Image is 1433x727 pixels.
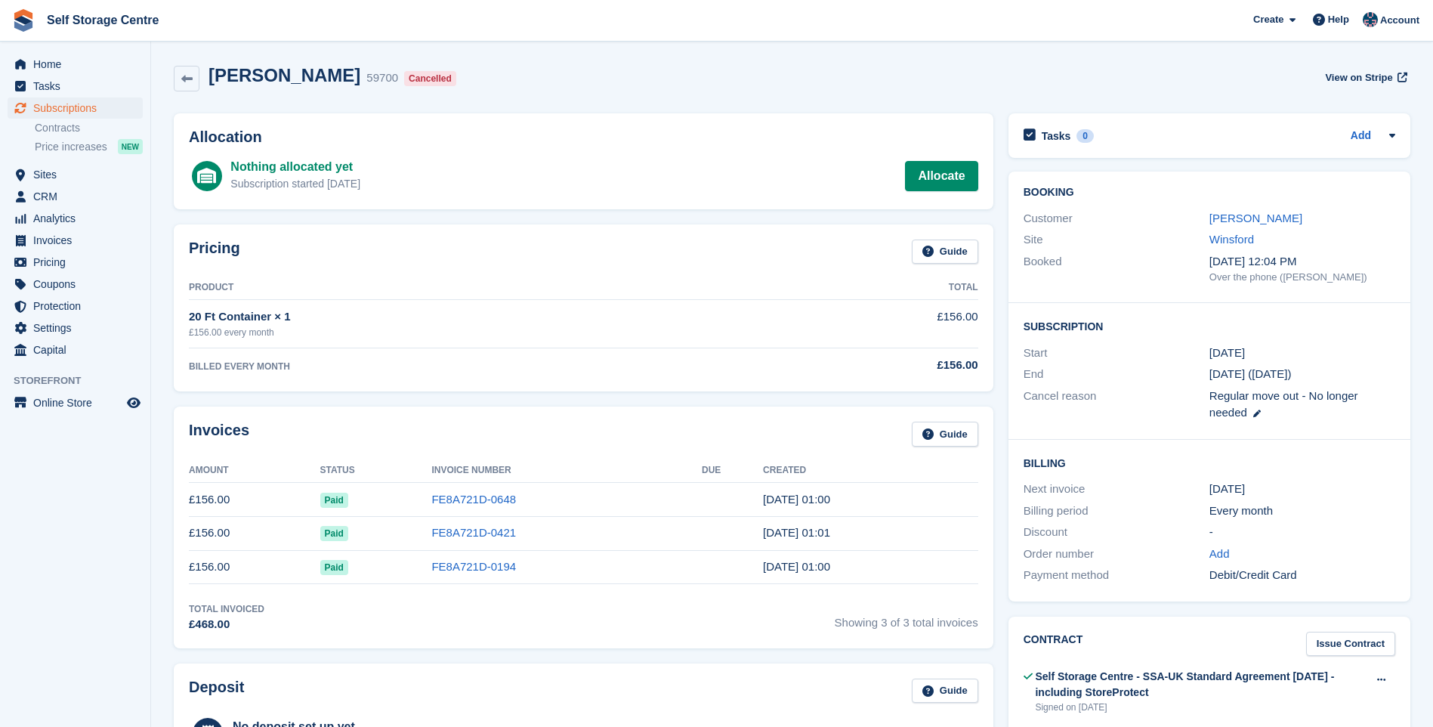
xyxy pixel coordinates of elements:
[366,70,398,87] div: 59700
[702,459,763,483] th: Due
[1024,318,1395,333] h2: Subscription
[1024,388,1209,422] div: Cancel reason
[912,679,978,704] a: Guide
[33,186,124,207] span: CRM
[1209,233,1254,246] a: Winsford
[752,300,978,348] td: £156.00
[8,392,143,413] a: menu
[1024,455,1395,470] h2: Billing
[189,679,244,704] h2: Deposit
[8,339,143,360] a: menu
[1209,524,1395,541] div: -
[320,560,348,575] span: Paid
[189,550,320,584] td: £156.00
[8,186,143,207] a: menu
[8,54,143,75] a: menu
[431,459,702,483] th: Invoice Number
[1024,187,1395,199] h2: Booking
[33,97,124,119] span: Subscriptions
[320,493,348,508] span: Paid
[1024,546,1209,563] div: Order number
[1042,129,1071,143] h2: Tasks
[33,230,124,251] span: Invoices
[1209,389,1358,419] span: Regular move out - No longer needed
[1024,210,1209,227] div: Customer
[33,76,124,97] span: Tasks
[1024,231,1209,249] div: Site
[8,274,143,295] a: menu
[35,138,143,155] a: Price increases NEW
[1209,212,1302,224] a: [PERSON_NAME]
[320,526,348,541] span: Paid
[33,295,124,317] span: Protection
[1024,503,1209,520] div: Billing period
[8,317,143,339] a: menu
[33,339,124,360] span: Capital
[835,602,978,633] span: Showing 3 of 3 total invoices
[189,602,264,616] div: Total Invoiced
[8,295,143,317] a: menu
[752,276,978,300] th: Total
[1325,70,1392,85] span: View on Stripe
[763,560,830,573] time: 2024-11-10 01:00:20 UTC
[14,373,150,388] span: Storefront
[1024,366,1209,383] div: End
[1209,546,1230,563] a: Add
[8,230,143,251] a: menu
[431,560,516,573] a: FE8A721D-0194
[763,459,978,483] th: Created
[8,164,143,185] a: menu
[1328,12,1349,27] span: Help
[763,493,830,506] time: 2025-01-10 01:00:54 UTC
[118,139,143,154] div: NEW
[35,140,107,154] span: Price increases
[912,422,978,447] a: Guide
[8,208,143,229] a: menu
[1024,524,1209,541] div: Discount
[752,357,978,374] div: £156.00
[1024,632,1083,657] h2: Contract
[230,158,360,176] div: Nothing allocated yet
[1209,253,1395,271] div: [DATE] 12:04 PM
[189,422,249,447] h2: Invoices
[320,459,432,483] th: Status
[1209,567,1395,584] div: Debit/Credit Card
[33,164,124,185] span: Sites
[1351,128,1371,145] a: Add
[1209,270,1395,285] div: Over the phone ([PERSON_NAME])
[1253,12,1283,27] span: Create
[763,526,830,539] time: 2024-12-10 01:01:05 UTC
[33,274,124,295] span: Coupons
[230,176,360,192] div: Subscription started [DATE]
[1209,367,1292,380] span: [DATE] ([DATE])
[1380,13,1419,28] span: Account
[912,240,978,265] a: Guide
[189,360,752,373] div: BILLED EVERY MONTH
[8,252,143,273] a: menu
[1306,632,1395,657] a: Issue Contract
[1024,567,1209,584] div: Payment method
[12,9,35,32] img: stora-icon-8386f47178a22dfd0bd8f6a31ec36ba5ce8667c1dd55bd0f319d3a0aa187defe.svg
[189,128,978,146] h2: Allocation
[33,392,124,413] span: Online Store
[33,208,124,229] span: Analytics
[189,326,752,339] div: £156.00 every month
[1076,129,1094,143] div: 0
[208,65,360,85] h2: [PERSON_NAME]
[33,54,124,75] span: Home
[189,483,320,517] td: £156.00
[431,526,516,539] a: FE8A721D-0421
[8,76,143,97] a: menu
[1209,503,1395,520] div: Every month
[125,394,143,412] a: Preview store
[1024,481,1209,498] div: Next invoice
[1035,701,1367,714] div: Signed on [DATE]
[33,317,124,339] span: Settings
[431,493,516,506] a: FE8A721D-0648
[8,97,143,119] a: menu
[1319,65,1410,90] a: View on Stripe
[1024,253,1209,285] div: Booked
[35,121,143,135] a: Contracts
[189,516,320,550] td: £156.00
[404,71,456,86] div: Cancelled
